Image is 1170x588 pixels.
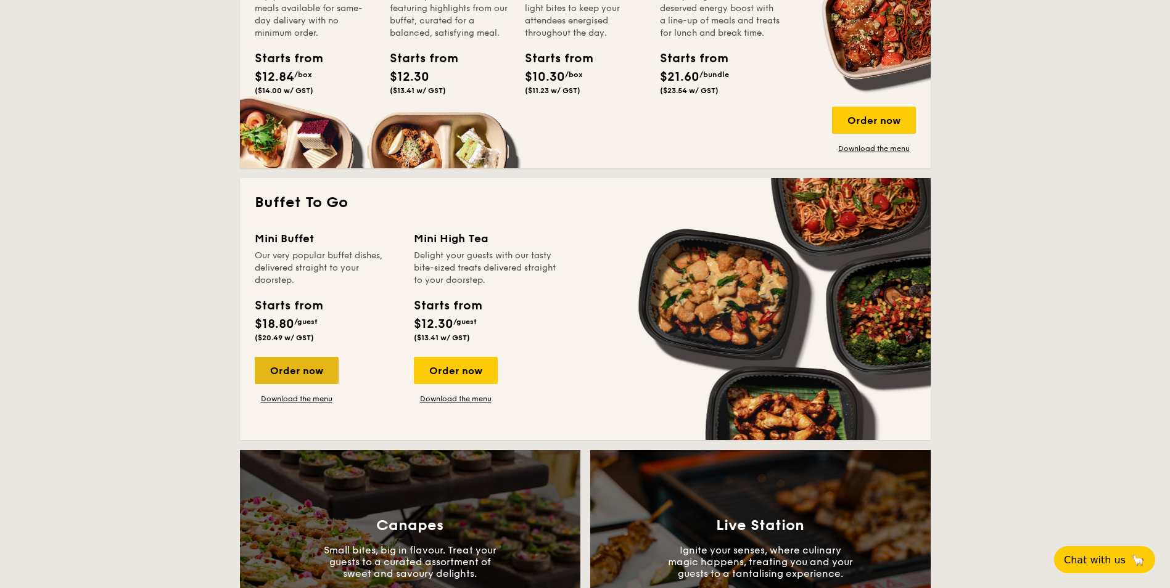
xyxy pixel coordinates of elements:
div: Delight your guests with our tasty bite-sized treats delivered straight to your doorstep. [414,250,558,287]
p: Ignite your senses, where culinary magic happens, treating you and your guests to a tantalising e... [668,544,853,579]
a: Download the menu [255,394,339,404]
span: /bundle [699,70,729,79]
span: $12.30 [414,317,453,332]
h3: Canapes [376,517,443,534]
span: ($13.41 w/ GST) [414,333,470,342]
span: $12.30 [390,70,429,84]
div: Starts from [255,296,322,315]
button: Chat with us🦙 [1054,546,1155,573]
div: Starts from [390,49,445,68]
div: Our very popular buffet dishes, delivered straight to your doorstep. [255,250,399,287]
h2: Buffet To Go [255,193,916,213]
span: ($20.49 w/ GST) [255,333,314,342]
span: /guest [453,317,477,326]
div: Mini Buffet [255,230,399,247]
div: Order now [414,357,498,384]
span: Chat with us [1064,554,1126,566]
div: Order now [832,107,916,134]
span: ($14.00 w/ GST) [255,86,313,95]
span: ($23.54 w/ GST) [660,86,719,95]
p: Small bites, big in flavour. Treat your guests to a curated assortment of sweet and savoury delig... [318,544,503,579]
div: Order now [255,357,339,384]
div: Starts from [525,49,580,68]
div: Starts from [255,49,310,68]
span: $18.80 [255,317,294,332]
span: ($11.23 w/ GST) [525,86,580,95]
span: 🦙 [1131,553,1145,567]
span: /box [565,70,583,79]
span: /guest [294,317,318,326]
span: $12.84 [255,70,294,84]
h3: Live Station [716,517,804,534]
div: Mini High Tea [414,230,558,247]
span: ($13.41 w/ GST) [390,86,446,95]
div: Starts from [660,49,715,68]
span: $10.30 [525,70,565,84]
div: Starts from [414,296,481,315]
span: /box [294,70,312,79]
a: Download the menu [832,144,916,153]
span: $21.60 [660,70,699,84]
a: Download the menu [414,394,498,404]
